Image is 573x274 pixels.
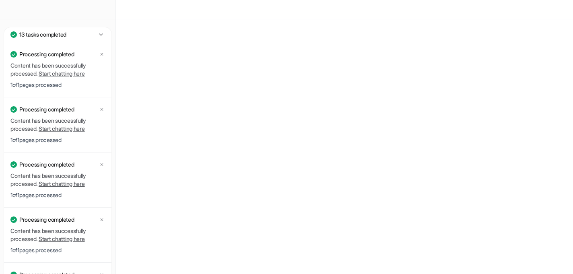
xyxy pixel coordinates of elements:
a: Start chatting here [39,235,85,242]
a: Start chatting here [39,180,85,187]
p: Processing completed [19,161,74,169]
p: 1 of 1 pages processed [10,81,105,89]
p: Processing completed [19,216,74,224]
p: Processing completed [19,50,74,58]
a: Start chatting here [39,70,85,77]
p: 1 of 1 pages processed [10,136,105,144]
p: Processing completed [19,105,74,113]
p: Content has been successfully processed. [10,172,105,188]
p: Content has been successfully processed. [10,62,105,78]
a: Chat [3,24,112,35]
a: Start chatting here [39,125,85,132]
p: 1 of 1 pages processed [10,246,105,254]
p: 1 of 1 pages processed [10,191,105,199]
p: Content has been successfully processed. [10,227,105,243]
p: 13 tasks completed [19,31,66,39]
p: Content has been successfully processed. [10,117,105,133]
